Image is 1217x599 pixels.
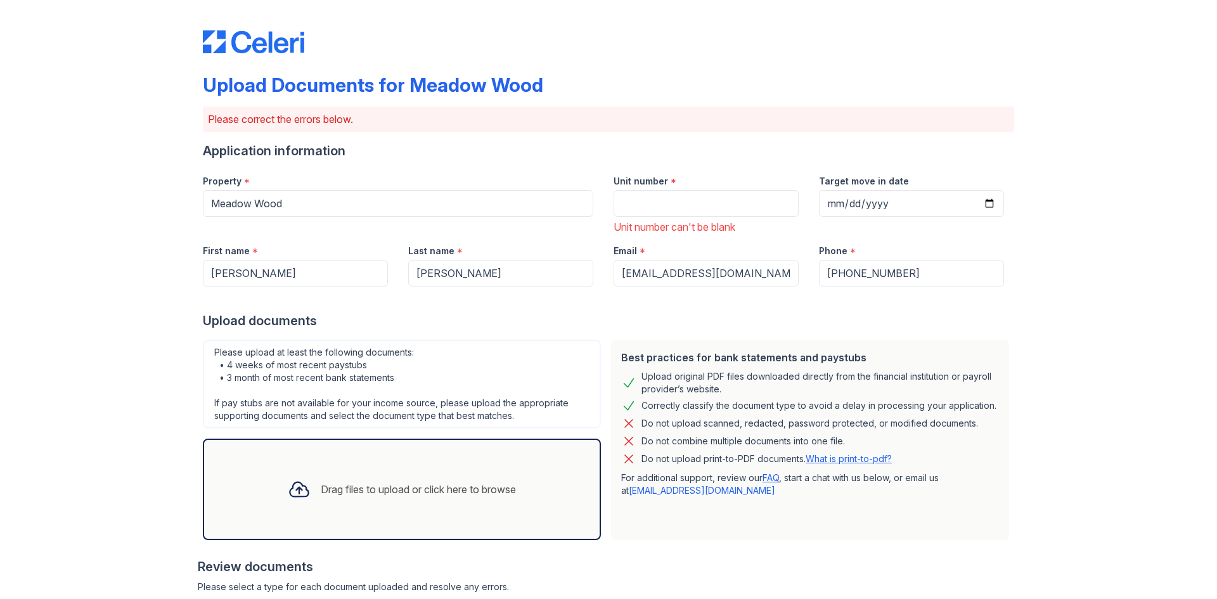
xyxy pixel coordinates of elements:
[641,370,999,396] div: Upload original PDF files downloaded directly from the financial institution or payroll provider’...
[621,350,999,365] div: Best practices for bank statements and paystubs
[806,453,892,464] a: What is print-to-pdf?
[203,245,250,257] label: First name
[763,472,779,483] a: FAQ
[203,175,241,188] label: Property
[198,558,1014,576] div: Review documents
[614,175,668,188] label: Unit number
[629,485,775,496] a: [EMAIL_ADDRESS][DOMAIN_NAME]
[641,416,978,431] div: Do not upload scanned, redacted, password protected, or modified documents.
[203,142,1014,160] div: Application information
[621,472,999,497] p: For additional support, review our , start a chat with us below, or email us at
[641,398,996,413] div: Correctly classify the document type to avoid a delay in processing your application.
[408,245,454,257] label: Last name
[203,74,543,96] div: Upload Documents for Meadow Wood
[203,312,1014,330] div: Upload documents
[641,453,892,465] p: Do not upload print-to-PDF documents.
[819,245,847,257] label: Phone
[203,340,601,428] div: Please upload at least the following documents: • 4 weeks of most recent paystubs • 3 month of mo...
[819,175,909,188] label: Target move in date
[321,482,516,497] div: Drag files to upload or click here to browse
[198,581,1014,593] div: Please select a type for each document uploaded and resolve any errors.
[614,219,799,235] div: Unit number can't be blank
[641,434,845,449] div: Do not combine multiple documents into one file.
[208,112,1009,127] p: Please correct the errors below.
[614,245,637,257] label: Email
[203,30,304,53] img: CE_Logo_Blue-a8612792a0a2168367f1c8372b55b34899dd931a85d93a1a3d3e32e68fde9ad4.png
